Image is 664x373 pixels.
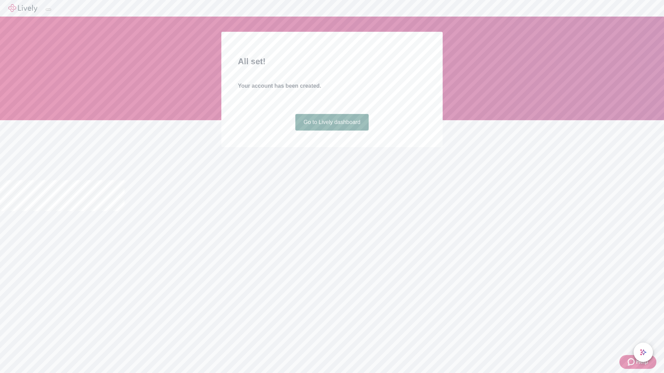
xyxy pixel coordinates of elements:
[8,4,37,12] img: Lively
[628,358,636,366] svg: Zendesk support icon
[46,9,51,11] button: Log out
[640,349,647,356] svg: Lively AI Assistant
[295,114,369,131] a: Go to Lively dashboard
[634,343,653,362] button: chat
[619,355,656,369] button: Zendesk support iconHelp
[636,358,648,366] span: Help
[238,55,426,68] h2: All set!
[238,82,426,90] h4: Your account has been created.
